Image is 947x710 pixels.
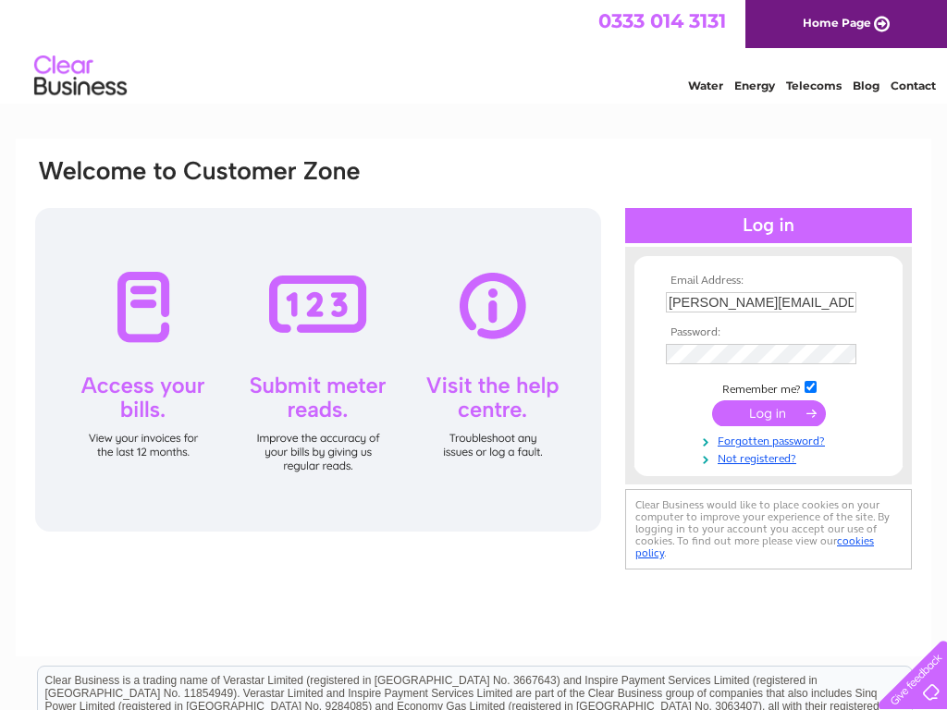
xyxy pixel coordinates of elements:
[712,400,826,426] input: Submit
[598,9,726,32] a: 0333 014 3131
[661,378,876,397] td: Remember me?
[661,275,876,288] th: Email Address:
[38,10,912,90] div: Clear Business is a trading name of Verastar Limited (registered in [GEOGRAPHIC_DATA] No. 3667643...
[891,79,936,92] a: Contact
[666,448,876,466] a: Not registered?
[666,431,876,448] a: Forgotten password?
[734,79,775,92] a: Energy
[688,79,723,92] a: Water
[661,326,876,339] th: Password:
[33,48,128,104] img: logo.png
[853,79,879,92] a: Blog
[786,79,842,92] a: Telecoms
[635,534,874,559] a: cookies policy
[625,489,912,569] div: Clear Business would like to place cookies on your computer to improve your experience of the sit...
